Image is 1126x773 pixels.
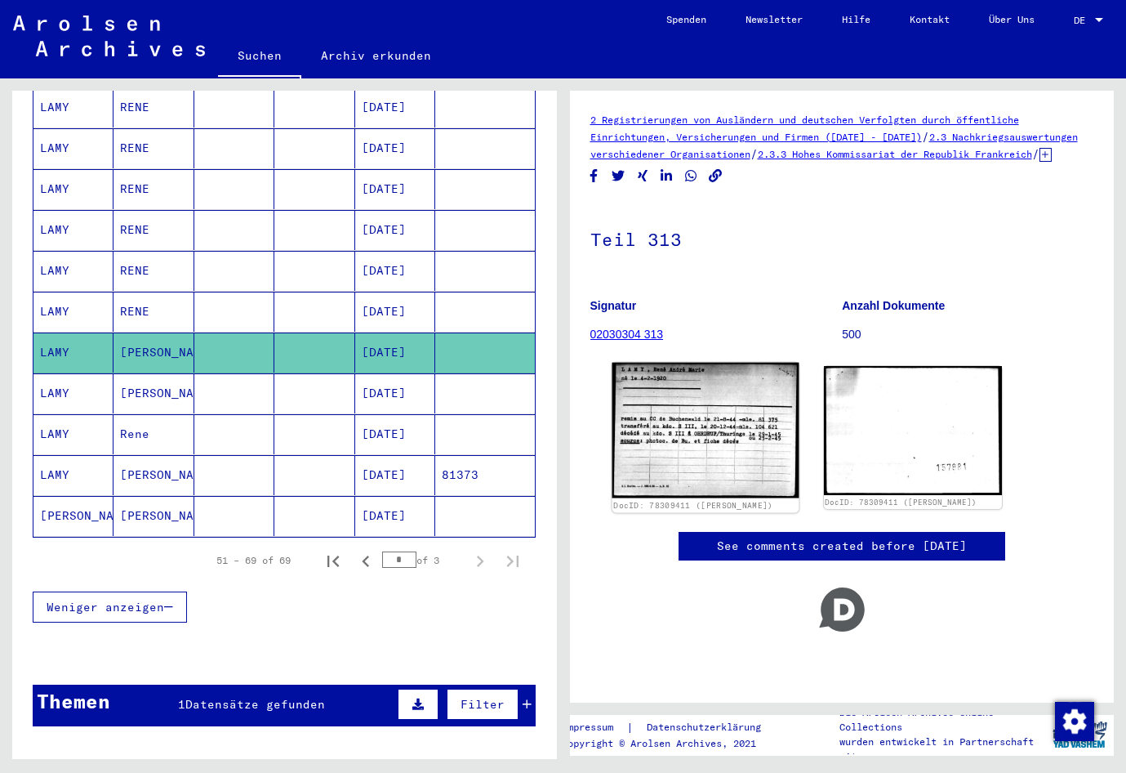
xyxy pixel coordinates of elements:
div: 51 – 69 of 69 [216,553,291,568]
img: 001.jpg [612,363,799,498]
p: wurden entwickelt in Partnerschaft mit [839,735,1046,764]
mat-cell: LAMY [33,210,113,250]
mat-cell: [DATE] [355,373,435,413]
mat-cell: LAMY [33,333,113,373]
mat-cell: [PERSON_NAME] [113,333,194,373]
mat-cell: [PERSON_NAME] [113,373,194,413]
img: Zustimmung ändern [1055,702,1094,741]
button: Share on WhatsApp [683,166,700,186]
mat-cell: RENE [113,128,194,168]
a: 2.3.3 Hohes Kommissariat der Republik Frankreich [758,148,1032,160]
span: 1 [178,697,185,712]
b: Signatur [590,299,637,312]
button: Next page [464,544,496,577]
mat-cell: [DATE] [355,292,435,332]
a: Archiv erkunden [301,36,451,75]
mat-cell: RENE [113,292,194,332]
button: Filter [447,689,518,720]
mat-cell: [PERSON_NAME] [33,496,113,536]
mat-cell: LAMY [33,169,113,209]
mat-cell: [PERSON_NAME] [113,455,194,495]
span: / [750,146,758,161]
span: / [922,129,929,144]
a: 02030304 313 [590,328,664,341]
mat-cell: [DATE] [355,169,435,209]
button: Copy link [707,166,724,186]
span: DE [1074,15,1092,26]
p: Die Arolsen Archives Online-Collections [839,705,1046,735]
mat-cell: RENE [113,87,194,127]
button: Share on Xing [634,166,652,186]
mat-cell: LAMY [33,87,113,127]
img: yv_logo.png [1049,714,1110,755]
h1: Teil 313 [590,202,1094,274]
mat-cell: LAMY [33,251,113,291]
button: Share on Twitter [610,166,627,186]
mat-cell: LAMY [33,414,113,454]
img: Arolsen_neg.svg [13,16,205,56]
mat-cell: 81373 [435,455,534,495]
mat-cell: LAMY [33,292,113,332]
mat-cell: LAMY [33,373,113,413]
a: Impressum [562,719,626,736]
mat-cell: RENE [113,210,194,250]
mat-cell: [DATE] [355,87,435,127]
mat-cell: [DATE] [355,210,435,250]
button: Share on Facebook [585,166,603,186]
p: 500 [842,326,1093,343]
img: 002.jpg [824,366,1002,495]
a: Datenschutzerklärung [634,719,781,736]
mat-cell: [DATE] [355,128,435,168]
a: DocID: 78309411 ([PERSON_NAME]) [613,501,772,511]
span: Datensätze gefunden [185,697,325,712]
mat-cell: Rene [113,414,194,454]
span: Filter [461,697,505,712]
button: Previous page [349,544,382,577]
mat-cell: [DATE] [355,333,435,373]
a: See comments created before [DATE] [717,538,967,555]
div: of 3 [382,552,464,568]
span: Weniger anzeigen [47,600,164,614]
a: Suchen [218,36,301,78]
div: | [562,719,781,736]
button: Weniger anzeigen [33,592,187,623]
span: / [1032,146,1039,161]
mat-cell: [DATE] [355,414,435,454]
b: Anzahl Dokumente [842,299,945,312]
mat-cell: LAMY [33,128,113,168]
button: Share on LinkedIn [658,166,675,186]
mat-cell: [DATE] [355,251,435,291]
p: Copyright © Arolsen Archives, 2021 [562,736,781,751]
button: First page [317,544,349,577]
mat-cell: [DATE] [355,455,435,495]
mat-cell: LAMY [33,455,113,495]
mat-cell: RENE [113,251,194,291]
button: Last page [496,544,529,577]
mat-cell: [DATE] [355,496,435,536]
mat-cell: RENE [113,169,194,209]
div: Themen [37,686,110,716]
mat-cell: [PERSON_NAME] [113,496,194,536]
a: 2 Registrierungen von Ausländern und deutschen Verfolgten durch öffentliche Einrichtungen, Versic... [590,114,1019,143]
a: DocID: 78309411 ([PERSON_NAME]) [825,498,977,507]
